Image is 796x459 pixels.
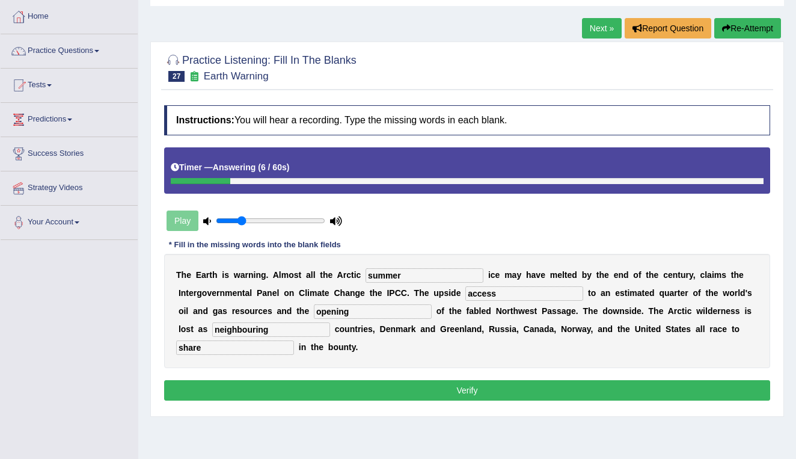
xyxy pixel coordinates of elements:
b: t [320,270,323,280]
b: t [296,306,299,316]
b: g [566,306,571,316]
b: t [191,324,194,334]
b: e [212,288,216,298]
b: t [678,288,681,298]
b: a [306,270,311,280]
b: h [654,306,659,316]
button: Report Question [625,18,711,39]
b: o [608,306,613,316]
b: c [663,270,668,280]
b: r [343,270,346,280]
b: n [721,306,726,316]
b: s [747,288,752,298]
b: h [372,288,378,298]
b: a [562,306,566,316]
b: o [289,270,294,280]
b: P [389,288,394,298]
b: T [414,288,420,298]
b: n [256,270,261,280]
b: n [248,270,254,280]
b: v [536,270,540,280]
b: r [685,288,688,298]
b: s [224,270,229,280]
small: Exam occurring question [188,71,200,82]
b: m [714,270,721,280]
b: l [738,288,740,298]
b: l [179,324,181,334]
b: C [334,288,340,298]
b: h [734,270,739,280]
b: i [183,306,186,316]
b: t [242,288,245,298]
b: g [213,306,218,316]
b: h [299,306,305,316]
b: u [433,288,439,298]
b: C [401,288,407,298]
a: Strategy Videos [1,171,138,202]
b: s [444,288,449,298]
b: c [346,270,351,280]
b: s [721,270,726,280]
b: y [587,270,592,280]
b: d [602,306,608,316]
b: o [502,306,507,316]
b: u [664,288,670,298]
b: i [222,270,224,280]
b: l [313,270,316,280]
b: r [674,306,677,316]
b: m [629,288,637,298]
b: e [712,306,717,316]
input: blank [212,322,330,337]
b: Instructions: [176,115,234,125]
b: l [479,306,482,316]
b: D [380,324,386,334]
b: e [726,306,730,316]
b: i [744,306,747,316]
b: t [298,270,301,280]
b: Answering [213,162,256,172]
b: n [237,288,242,298]
span: 27 [168,71,185,82]
b: f [638,270,641,280]
b: e [304,306,309,316]
b: f [441,306,444,316]
b: b [582,270,587,280]
b: h [588,306,593,316]
b: e [235,306,240,316]
b: o [245,306,250,316]
b: m [504,270,512,280]
b: i [354,270,357,280]
b: T [583,306,589,316]
b: n [350,324,355,334]
b: t [588,288,591,298]
a: Practice Questions [1,34,138,64]
b: w [696,306,703,316]
b: i [307,288,310,298]
b: n [181,288,186,298]
b: h [323,270,328,280]
b: e [668,270,673,280]
b: s [294,270,299,280]
b: r [686,270,689,280]
b: y [689,270,693,280]
a: Tests [1,69,138,99]
b: e [604,270,609,280]
b: t [731,270,734,280]
b: i [629,306,632,316]
b: t [642,288,645,298]
b: d [708,306,713,316]
b: s [730,306,735,316]
b: n [267,288,272,298]
b: e [615,288,620,298]
b: e [189,288,194,298]
b: l [277,288,279,298]
b: e [568,270,572,280]
b: g [197,288,202,298]
b: t [565,270,568,280]
b: C [299,288,305,298]
b: u [681,270,686,280]
b: I [179,288,181,298]
b: r [216,288,219,298]
b: t [534,306,537,316]
b: i [449,288,451,298]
